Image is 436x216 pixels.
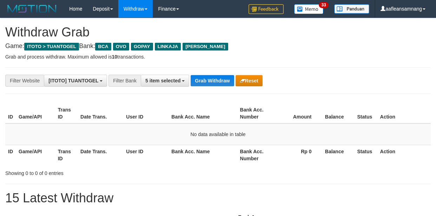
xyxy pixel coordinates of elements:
img: panduan.png [334,4,369,14]
button: Grab Withdraw [191,75,234,86]
th: User ID [123,103,169,123]
th: Game/API [16,145,55,165]
td: No data available in table [5,123,431,145]
button: 5 item selected [141,75,189,87]
th: Date Trans. [78,103,123,123]
th: Rp 0 [276,145,322,165]
span: [PERSON_NAME] [183,43,228,50]
span: BCA [95,43,111,50]
th: Balance [322,145,355,165]
th: Bank Acc. Number [237,103,276,123]
th: Action [377,145,431,165]
th: ID [5,103,16,123]
th: Balance [322,103,355,123]
th: Date Trans. [78,145,123,165]
th: Bank Acc. Name [169,103,237,123]
th: Trans ID [55,145,78,165]
img: Feedback.jpg [249,4,284,14]
th: Action [377,103,431,123]
th: Trans ID [55,103,78,123]
div: Filter Website [5,75,44,87]
th: Bank Acc. Name [169,145,237,165]
th: Bank Acc. Number [237,145,276,165]
span: ITOTO > TUANTOGEL [24,43,79,50]
span: [ITOTO] TUANTOGEL [48,78,98,83]
button: Reset [236,75,263,86]
span: 33 [319,2,328,8]
span: 5 item selected [145,78,180,83]
th: Status [354,103,377,123]
button: [ITOTO] TUANTOGEL [44,75,107,87]
th: ID [5,145,16,165]
th: Amount [276,103,322,123]
th: Game/API [16,103,55,123]
span: OVO [113,43,129,50]
th: Status [354,145,377,165]
h1: Withdraw Grab [5,25,431,39]
img: Button%20Memo.svg [294,4,324,14]
strong: 10 [112,54,117,60]
p: Grab and process withdraw. Maximum allowed is transactions. [5,53,431,60]
div: Filter Bank [108,75,141,87]
span: GOPAY [131,43,153,50]
h1: 15 Latest Withdraw [5,191,431,205]
th: User ID [123,145,169,165]
h4: Game: Bank: [5,43,431,50]
span: LINKAJA [155,43,181,50]
img: MOTION_logo.png [5,4,59,14]
div: Showing 0 to 0 of 0 entries [5,167,177,177]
